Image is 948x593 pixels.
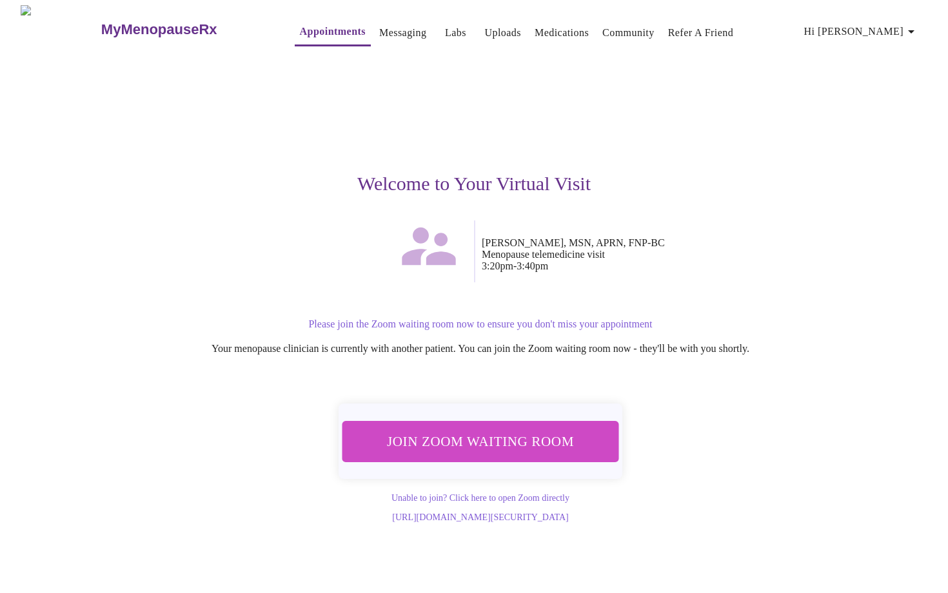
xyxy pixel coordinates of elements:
[482,237,871,272] p: [PERSON_NAME], MSN, APRN, FNP-BC Menopause telemedicine visit 3:20pm - 3:40pm
[535,24,589,42] a: Medications
[529,20,594,46] button: Medications
[295,19,371,46] button: Appointments
[799,19,924,44] button: Hi [PERSON_NAME]
[391,493,569,503] a: Unable to join? Click here to open Zoom directly
[602,24,655,42] a: Community
[392,512,568,522] a: [URL][DOMAIN_NAME][SECURITY_DATA]
[445,24,466,42] a: Labs
[21,5,99,53] img: MyMenopauseRx Logo
[77,173,871,195] h3: Welcome to Your Virtual Visit
[90,343,871,355] p: Your menopause clinician is currently with another patient. You can join the Zoom waiting room no...
[479,20,526,46] button: Uploads
[663,20,739,46] button: Refer a Friend
[300,23,366,41] a: Appointments
[668,24,734,42] a: Refer a Friend
[804,23,919,41] span: Hi [PERSON_NAME]
[101,21,217,38] h3: MyMenopauseRx
[99,7,268,52] a: MyMenopauseRx
[358,429,603,453] span: Join Zoom Waiting Room
[374,20,431,46] button: Messaging
[341,421,620,462] button: Join Zoom Waiting Room
[484,24,521,42] a: Uploads
[435,20,476,46] button: Labs
[90,318,871,330] p: Please join the Zoom waiting room now to ensure you don't miss your appointment
[379,24,426,42] a: Messaging
[597,20,660,46] button: Community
